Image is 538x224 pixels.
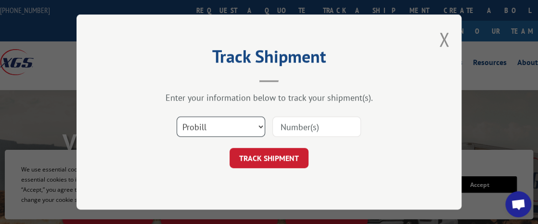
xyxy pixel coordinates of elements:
button: TRACK SHIPMENT [230,148,308,168]
div: Enter your information below to track your shipment(s). [125,92,413,103]
h2: Track Shipment [125,50,413,68]
input: Number(s) [272,117,361,137]
a: Open chat [505,191,531,217]
button: Close modal [439,26,449,52]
